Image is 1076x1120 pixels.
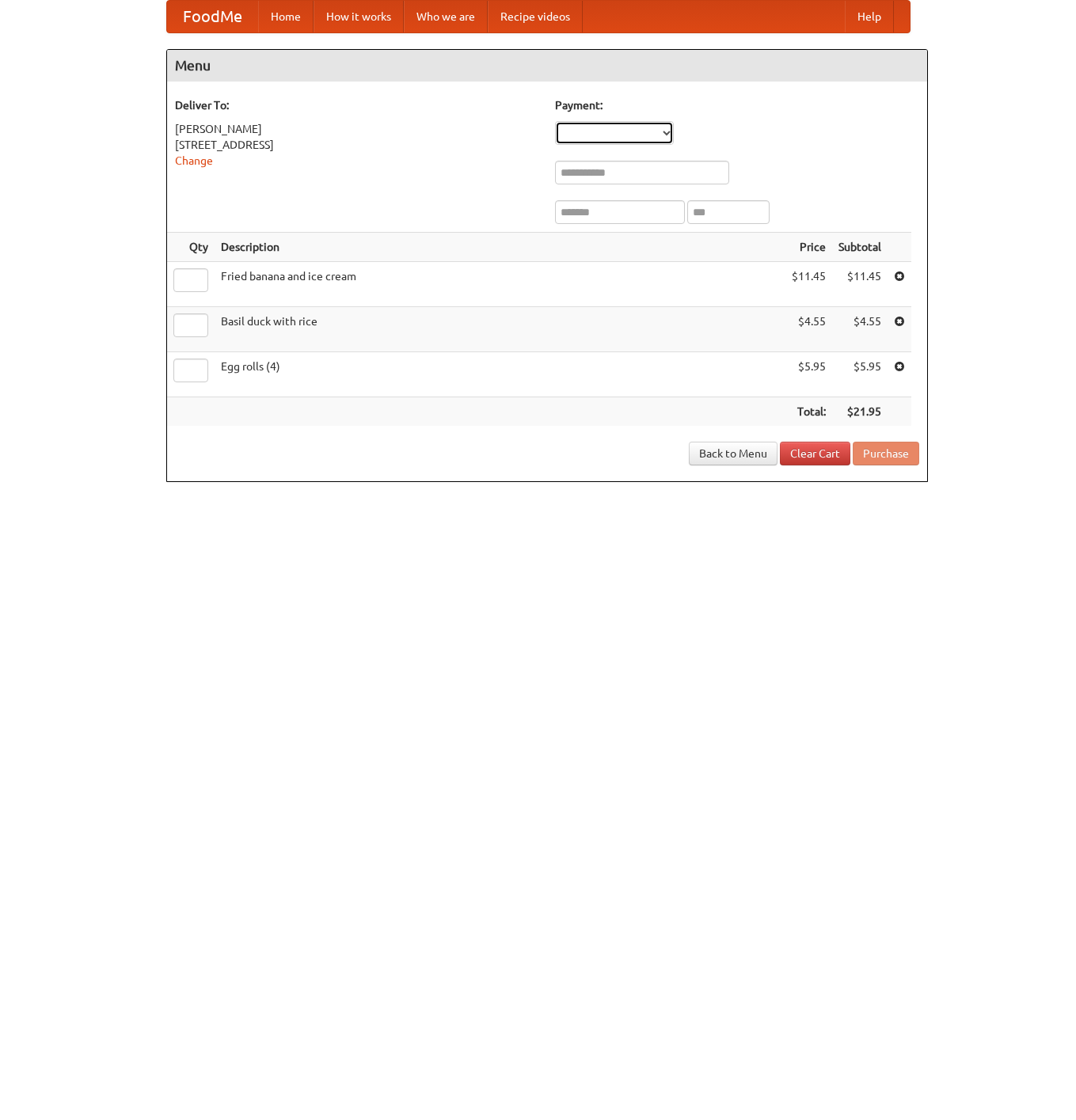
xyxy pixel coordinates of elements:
[314,1,404,32] a: How it works
[488,1,583,32] a: Recipe videos
[785,397,832,427] th: Total:
[832,352,888,397] td: $5.95
[832,262,888,307] td: $11.45
[175,137,539,153] div: [STREET_ADDRESS]
[832,307,888,352] td: $4.55
[215,262,785,307] td: Fried banana and ice cream
[258,1,314,32] a: Home
[175,121,539,137] div: [PERSON_NAME]
[785,233,832,262] th: Price
[175,97,539,113] h5: Deliver To:
[404,1,488,32] a: Who we are
[689,442,778,465] a: Back to Menu
[780,442,850,465] a: Clear Cart
[167,233,215,262] th: Qty
[785,352,832,397] td: $5.95
[167,50,927,82] h4: Menu
[845,1,894,32] a: Help
[832,397,888,427] th: $21.95
[785,262,832,307] td: $11.45
[215,233,785,262] th: Description
[167,1,258,32] a: FoodMe
[785,307,832,352] td: $4.55
[215,307,785,352] td: Basil duck with rice
[215,352,785,397] td: Egg rolls (4)
[175,154,213,167] a: Change
[832,233,888,262] th: Subtotal
[853,442,919,465] button: Purchase
[555,97,919,113] h5: Payment:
